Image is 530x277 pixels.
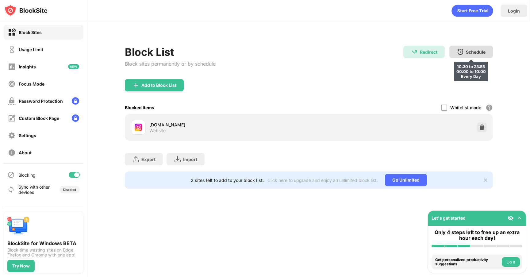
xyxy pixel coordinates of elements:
[456,74,486,79] div: Every Day
[385,174,427,186] div: Go Unlimited
[72,97,79,105] img: lock-menu.svg
[7,248,80,257] div: Block time wasting sites on Edge, Firefox and Chrome with one app!
[149,128,166,133] div: Website
[420,49,437,55] div: Redirect
[72,114,79,122] img: lock-menu.svg
[183,157,197,162] div: Import
[19,133,36,138] div: Settings
[149,121,309,128] div: [DOMAIN_NAME]
[135,124,142,131] img: favicons
[8,63,16,71] img: insights-off.svg
[19,30,42,35] div: Block Sites
[8,29,16,36] img: block-on.svg
[8,46,16,53] img: time-usage-off.svg
[502,257,520,267] button: Do it
[125,105,154,110] div: Blocked Items
[432,215,466,221] div: Let's get started
[19,98,63,104] div: Password Protection
[68,64,79,69] img: new-icon.svg
[8,114,16,122] img: customize-block-page-off.svg
[516,215,522,221] img: omni-setup-toggle.svg
[456,69,486,74] div: 00:00 to 10:00
[141,83,176,88] div: Add to Block List
[19,81,44,87] div: Focus Mode
[191,178,264,183] div: 2 sites left to add to your block list.
[8,149,16,156] img: about-off.svg
[4,4,48,17] img: logo-blocksite.svg
[456,64,486,69] div: 10:30 to 23:55
[451,5,493,17] div: animation
[508,215,514,221] img: eye-not-visible.svg
[7,216,29,238] img: push-desktop.svg
[8,97,16,105] img: password-protection-off.svg
[19,116,59,121] div: Custom Block Page
[125,46,216,58] div: Block List
[483,178,488,183] img: x-button.svg
[466,49,486,55] div: Schedule
[508,8,520,13] div: Login
[141,157,156,162] div: Export
[18,184,50,195] div: Sync with other devices
[267,178,378,183] div: Click here to upgrade and enjoy an unlimited block list.
[12,264,30,268] div: Try Now
[450,105,481,110] div: Whitelist mode
[432,229,522,241] div: Only 4 steps left to free up an extra hour each day!
[19,64,36,69] div: Insights
[125,61,216,67] div: Block sites permanently or by schedule
[8,132,16,139] img: settings-off.svg
[8,80,16,88] img: focus-off.svg
[7,171,15,179] img: blocking-icon.svg
[63,188,76,191] div: Disabled
[435,258,500,267] div: Get personalized productivity suggestions
[7,186,15,193] img: sync-icon.svg
[19,47,43,52] div: Usage Limit
[18,172,36,178] div: Blocking
[7,240,80,246] div: BlockSite for Windows BETA
[19,150,32,155] div: About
